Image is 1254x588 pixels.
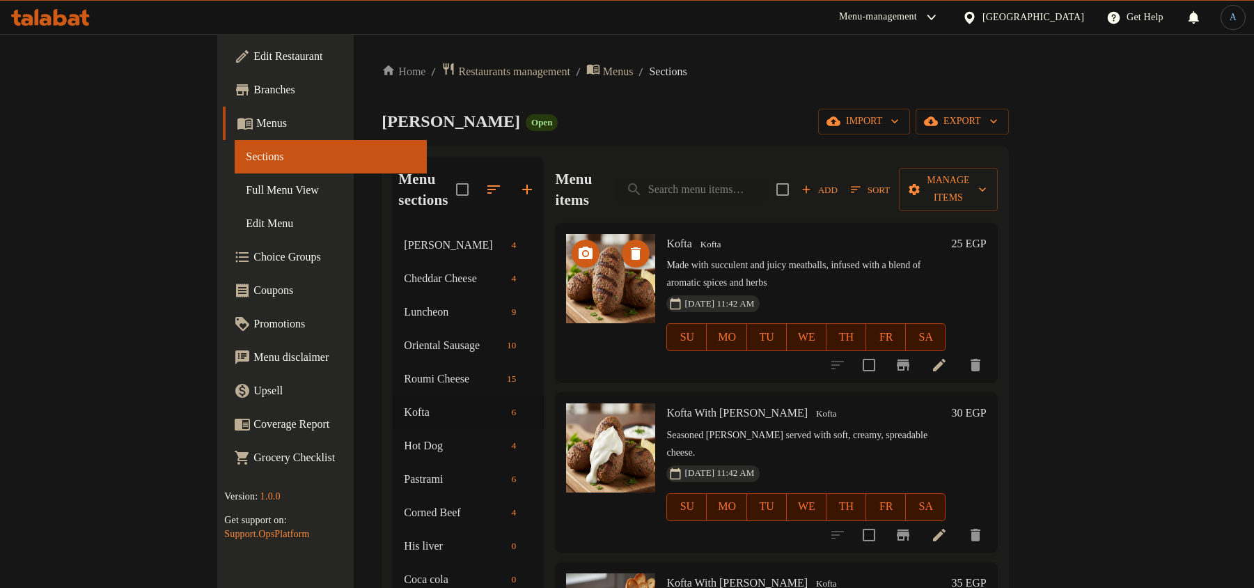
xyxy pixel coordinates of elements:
[404,438,505,454] span: Hot Dog
[506,473,522,486] span: 6
[810,406,842,423] div: Kofta
[458,63,570,80] span: Restaurants management
[501,339,522,353] span: 10
[839,9,917,26] div: Menu-management
[526,114,558,131] div: Open
[501,371,522,387] div: items
[673,497,701,517] span: SU
[586,62,634,81] a: Menus
[223,107,427,140] a: Menus
[393,362,544,396] div: Roumi Cheese15
[223,274,427,307] a: Coupons
[673,327,701,348] span: SU
[253,449,416,466] span: Grocery Checklist
[866,323,906,351] button: FR
[404,304,505,320] span: Luncheon
[603,63,634,80] span: Menus
[854,520,884,550] span: Select to update
[1230,10,1237,25] span: A
[842,179,899,201] span: Sort items
[398,169,456,210] h2: Menu sections
[506,304,522,320] div: items
[393,529,544,563] div: His liver0
[256,115,416,132] span: Menus
[404,237,505,254] span: [PERSON_NAME]
[712,497,741,517] span: MO
[666,407,808,419] span: Kofta With [PERSON_NAME]
[768,175,797,204] span: Select section
[666,323,707,351] button: SU
[712,327,741,348] span: MO
[431,63,436,80] li: /
[679,297,760,311] span: [DATE] 11:42 AM
[506,270,522,287] div: items
[253,382,416,399] span: Upsell
[404,471,505,488] div: Pastrami
[393,295,544,329] div: Luncheon9
[235,140,427,173] a: Sections
[787,323,826,351] button: WE
[501,337,522,354] div: items
[566,403,655,493] img: Kofta With Kiri Cheese
[393,463,544,496] div: Pastrami6
[235,207,427,240] a: Edit Menu
[506,440,522,453] span: 4
[931,357,948,373] a: Edit menu item
[404,404,505,421] span: Kofta
[910,172,986,207] span: Manage items
[506,404,522,421] div: items
[506,573,522,587] span: 0
[404,237,505,254] div: Edam Cheese
[506,438,522,454] div: items
[223,408,427,441] a: Coverage Report
[886,518,920,552] button: Branch-specific-item
[382,112,520,130] span: [PERSON_NAME]
[872,497,900,517] span: FR
[235,173,427,207] a: Full Menu View
[866,493,906,521] button: FR
[260,491,281,502] span: 1.0.0
[792,327,821,348] span: WE
[506,406,522,419] span: 6
[526,116,558,128] span: Open
[404,538,505,555] span: His liver
[506,471,522,488] div: items
[224,529,309,539] a: Support.OpsPlatform
[506,504,522,521] div: items
[393,262,544,295] div: Cheddar Cheese4
[246,215,416,232] span: Edit Menu
[253,48,416,65] span: Edit Restaurant
[506,540,522,553] span: 0
[911,497,940,517] span: SA
[797,179,842,201] span: Add item
[576,63,581,80] li: /
[404,371,501,387] span: Roumi Cheese
[982,10,1084,25] div: [GEOGRAPHIC_DATA]
[916,109,1009,134] button: export
[506,272,522,286] span: 4
[223,441,427,474] a: Grocery Checklist
[951,234,986,254] h6: 25 EGP
[477,173,510,206] span: Sort sections
[951,403,986,423] h6: 30 EGP
[666,257,946,292] p: Made with succulent and juicy meatballs, infused with a blend of aromatic spices and herbs
[787,493,826,521] button: WE
[851,182,890,198] span: Sort
[393,429,544,463] div: Hot Dog4
[506,237,522,254] div: items
[253,316,416,332] span: Promotions
[393,229,544,262] div: [PERSON_NAME]4
[959,348,992,382] button: delete
[224,491,258,502] span: Version:
[826,493,866,521] button: TH
[906,323,946,351] button: SA
[253,416,416,433] span: Coverage Report
[747,323,787,351] button: TU
[886,348,920,382] button: Branch-specific-item
[792,497,821,517] span: WE
[638,63,643,80] li: /
[224,515,286,525] span: Get support on:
